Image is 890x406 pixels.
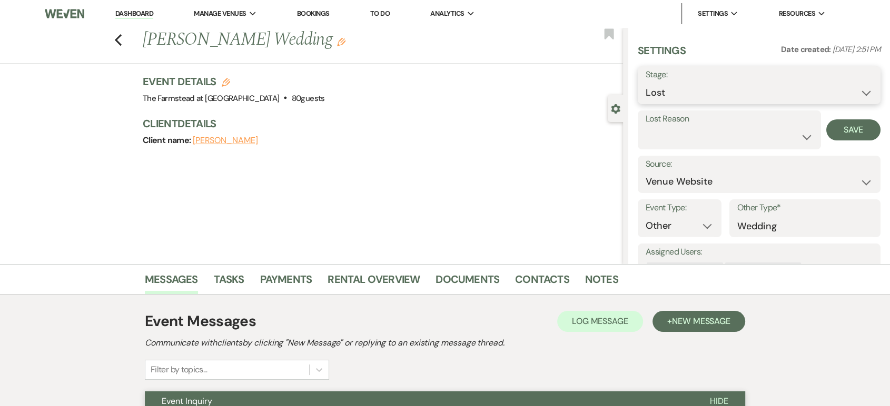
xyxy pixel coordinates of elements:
h2: Communicate with clients by clicking "New Message" or replying to an existing message thread. [145,337,745,349]
h3: Event Details [143,74,325,89]
button: +New Message [652,311,745,332]
a: To Do [370,9,390,18]
a: Bookings [297,9,330,18]
div: Filter by topics... [151,363,207,376]
h1: Event Messages [145,310,256,332]
a: Contacts [515,271,569,294]
h3: Client Details [143,116,612,131]
div: [PERSON_NAME] [647,262,711,278]
h1: [PERSON_NAME] Wedding [143,27,523,53]
button: Edit [337,37,345,46]
label: Assigned Users: [646,245,873,260]
label: Stage: [646,67,873,83]
span: 80 guests [292,93,325,104]
span: Settings [698,8,728,19]
a: Documents [436,271,499,294]
span: Client name: [143,135,193,146]
img: Weven Logo [45,3,85,25]
span: Manage Venues [194,8,246,19]
span: Analytics [430,8,464,19]
button: [PERSON_NAME] [193,136,258,145]
span: Date created: [781,44,833,55]
a: Rental Overview [328,271,420,294]
span: [DATE] 2:51 PM [833,44,881,55]
h3: Settings [638,43,686,66]
label: Event Type: [646,200,714,216]
a: Payments [260,271,312,294]
label: Lost Reason [646,111,813,127]
span: The Farmstead at [GEOGRAPHIC_DATA] [143,93,279,104]
label: Other Type* [737,200,873,216]
button: Log Message [557,311,643,332]
a: Dashboard [115,9,153,19]
button: Save [826,119,881,140]
div: [PERSON_NAME] [725,262,790,278]
span: Resources [778,8,815,19]
span: Log Message [572,316,628,327]
button: Close lead details [611,103,620,113]
a: Messages [145,271,198,294]
label: Source: [646,157,873,172]
a: Tasks [214,271,244,294]
a: Notes [585,271,618,294]
span: New Message [672,316,730,327]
